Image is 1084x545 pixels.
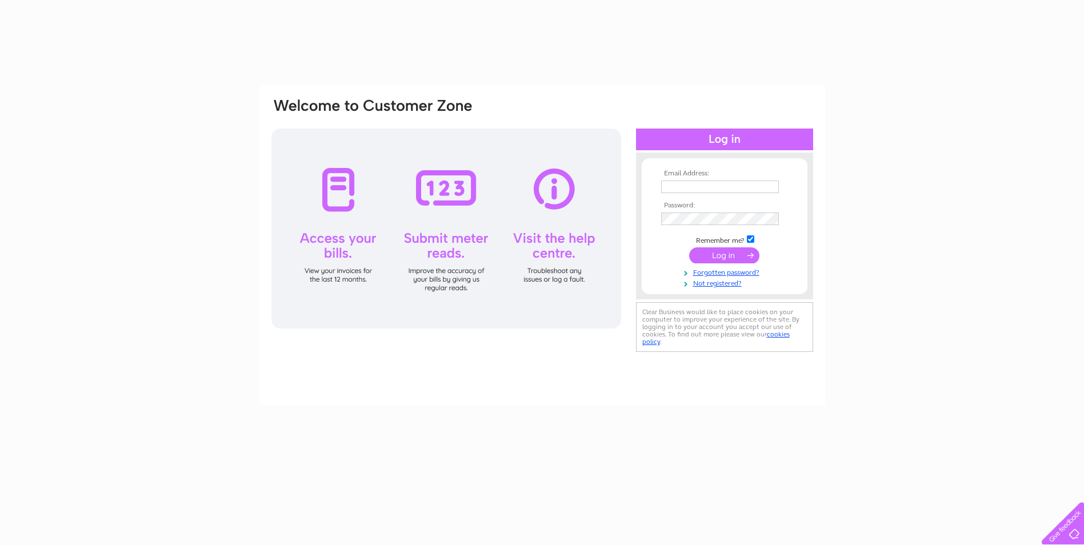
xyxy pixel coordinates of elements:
[642,330,790,346] a: cookies policy
[661,266,791,277] a: Forgotten password?
[661,277,791,288] a: Not registered?
[658,202,791,210] th: Password:
[658,234,791,245] td: Remember me?
[658,170,791,178] th: Email Address:
[689,247,759,263] input: Submit
[636,302,813,352] div: Clear Business would like to place cookies on your computer to improve your experience of the sit...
